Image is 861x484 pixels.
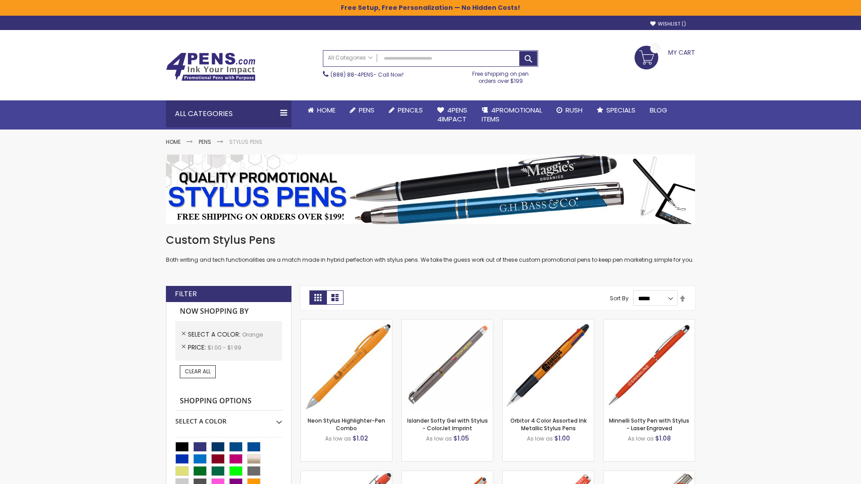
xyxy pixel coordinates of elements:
[185,367,211,375] span: Clear All
[510,417,587,432] a: Orbitor 4 Color Assorted Ink Metallic Stylus Pens
[610,294,629,302] label: Sort By
[166,138,181,146] a: Home
[301,320,392,411] img: Neon Stylus Highlighter-Pen Combo-Orange
[437,105,467,124] span: 4Pens 4impact
[503,319,594,327] a: Orbitor 4 Color Assorted Ink Metallic Stylus Pens-Orange
[549,100,590,120] a: Rush
[604,319,695,327] a: Minnelli Softy Pen with Stylus - Laser Engraved-Orange
[463,67,539,85] div: Free shipping on pen orders over $199
[643,100,674,120] a: Blog
[175,411,282,426] div: Select A Color
[407,417,488,432] a: Islander Softy Gel with Stylus - ColorJet Imprint
[628,435,654,442] span: As low as
[308,417,385,432] a: Neon Stylus Highlighter-Pen Combo
[300,100,343,120] a: Home
[309,290,326,305] strong: Grid
[328,54,373,61] span: All Categories
[503,471,594,478] a: Marin Softy Pen with Stylus - Laser Engraved-Orange
[650,21,686,27] a: Wishlist
[242,331,263,338] span: Orange
[503,320,594,411] img: Orbitor 4 Color Assorted Ink Metallic Stylus Pens-Orange
[482,105,542,124] span: 4PROMOTIONAL ITEMS
[604,471,695,478] a: Tres-Chic Softy Brights with Stylus Pen - Laser-Orange
[609,417,689,432] a: Minnelli Softy Pen with Stylus - Laser Engraved
[229,138,262,146] strong: Stylus Pens
[180,365,216,378] a: Clear All
[323,51,377,65] a: All Categories
[590,100,643,120] a: Specials
[301,319,392,327] a: Neon Stylus Highlighter-Pen Combo-Orange
[166,233,695,264] div: Both writing and tech functionalities are a match made in hybrid perfection with stylus pens. We ...
[166,233,695,247] h1: Custom Stylus Pens
[199,138,211,146] a: Pens
[166,52,256,81] img: 4Pens Custom Pens and Promotional Products
[325,435,351,442] span: As low as
[166,155,695,224] img: Stylus Pens
[208,344,241,351] span: $1.00 - $1.99
[398,105,423,115] span: Pencils
[402,471,493,478] a: Avendale Velvet Touch Stylus Gel Pen-Orange
[453,434,469,443] span: $1.05
[175,302,282,321] strong: Now Shopping by
[474,100,549,130] a: 4PROMOTIONALITEMS
[650,105,667,115] span: Blog
[430,100,474,130] a: 4Pens4impact
[175,289,197,299] strong: Filter
[382,100,430,120] a: Pencils
[655,434,671,443] span: $1.08
[527,435,553,442] span: As low as
[359,105,374,115] span: Pens
[554,434,570,443] span: $1.00
[317,105,335,115] span: Home
[426,435,452,442] span: As low as
[565,105,583,115] span: Rush
[330,71,404,78] span: - Call Now!
[188,343,208,352] span: Price
[330,71,374,78] a: (888) 88-4PENS
[402,320,493,411] img: Islander Softy Gel with Stylus - ColorJet Imprint-Orange
[166,100,291,127] div: All Categories
[352,434,368,443] span: $1.02
[343,100,382,120] a: Pens
[402,319,493,327] a: Islander Softy Gel with Stylus - ColorJet Imprint-Orange
[301,471,392,478] a: 4P-MS8B-Orange
[604,320,695,411] img: Minnelli Softy Pen with Stylus - Laser Engraved-Orange
[175,392,282,411] strong: Shopping Options
[188,330,242,339] span: Select A Color
[606,105,635,115] span: Specials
